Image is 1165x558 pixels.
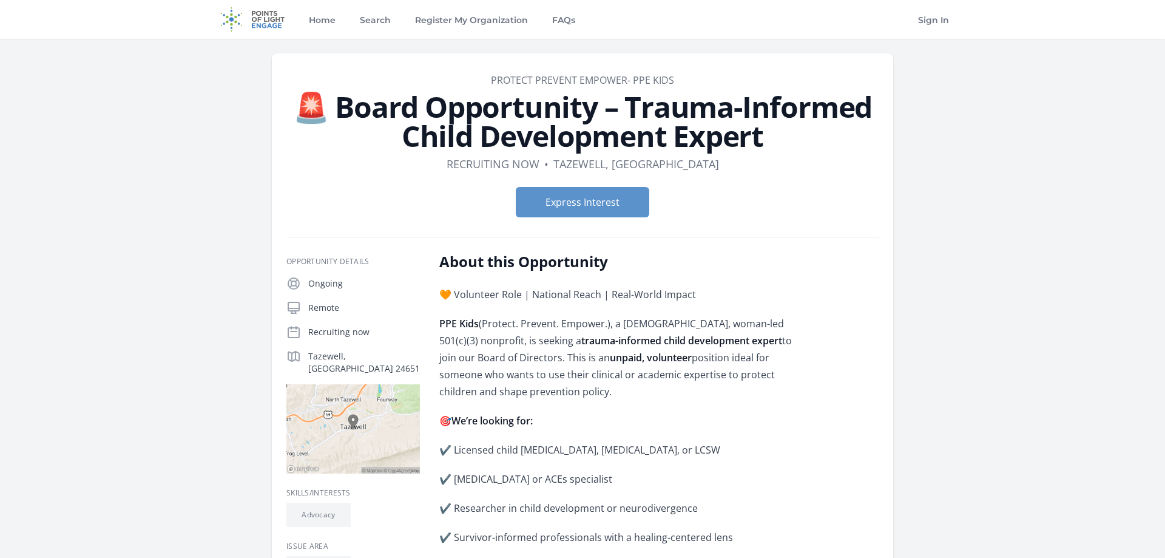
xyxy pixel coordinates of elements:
[308,350,420,375] p: Tazewell, [GEOGRAPHIC_DATA] 24651
[286,542,420,551] h3: Issue area
[439,500,794,517] p: ✔️ Researcher in child development or neurodivergence
[308,277,420,290] p: Ongoing
[286,257,420,267] h3: Opportunity Details
[439,315,794,400] p: (Protect. Prevent. Empower.), a [DEMOGRAPHIC_DATA], woman-led 501(c)(3) nonprofit, is seeking a t...
[439,471,794,488] p: ✔️ [MEDICAL_DATA] or ACEs specialist
[308,326,420,338] p: Recruiting now
[491,73,674,87] a: Protect Prevent Empower- PPE KIDS
[610,351,692,364] strong: unpaid, volunteer
[286,503,351,527] li: Advocacy
[439,441,794,458] p: ✔️ Licensed child [MEDICAL_DATA], [MEDICAL_DATA], or LCSW
[439,317,479,330] strong: PPE Kids
[286,384,420,474] img: Map
[451,414,533,427] strong: We’re looking for:
[286,488,420,498] h3: Skills/Interests
[544,155,549,172] div: •
[286,92,879,151] h1: 🚨 Board Opportunity – Trauma-Informed Child Development Expert
[516,187,649,217] button: Express Interest
[439,252,794,271] h2: About this Opportunity
[439,412,794,429] p: 🎯
[581,334,782,347] strong: trauma-informed child development expert
[553,155,719,172] dd: Tazewell, [GEOGRAPHIC_DATA]
[439,529,794,546] p: ✔️ Survivor-informed professionals with a healing-centered lens
[308,302,420,314] p: Remote
[439,286,794,303] p: 🧡 Volunteer Role | National Reach | Real-World Impact
[447,155,539,172] dd: Recruiting now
